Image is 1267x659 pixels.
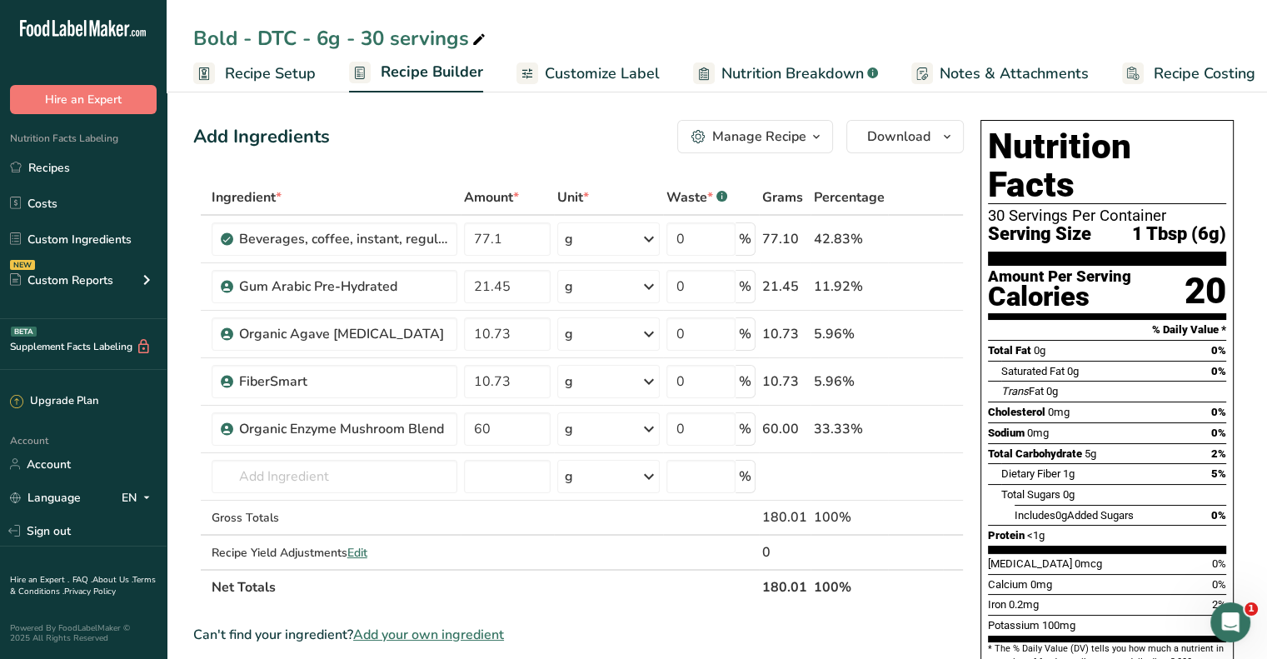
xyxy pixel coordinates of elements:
section: % Daily Value * [988,320,1226,340]
span: 1g [1063,467,1075,480]
span: 0mg [1027,427,1049,439]
div: g [565,229,573,249]
a: Hire an Expert . [10,574,69,586]
th: 100% [811,569,888,604]
div: 20 [1185,269,1226,313]
span: Recipe Setup [225,62,316,85]
a: About Us . [92,574,132,586]
th: 180.01 [759,569,811,604]
div: Organic Agave [MEDICAL_DATA] [239,324,447,344]
span: 5g [1085,447,1096,460]
iframe: Intercom live chat [1210,602,1250,642]
span: Add your own ingredient [353,625,504,645]
a: Terms & Conditions . [10,574,156,597]
span: Serving Size [988,224,1091,245]
div: Waste [666,187,727,207]
a: Recipe Builder [349,53,483,93]
div: Calories [988,285,1131,309]
div: Organic Enzyme Mushroom Blend [239,419,447,439]
div: Beverages, coffee, instant, regular, powder [239,229,447,249]
span: 2% [1211,447,1226,460]
th: Net Totals [208,569,759,604]
div: 30 Servings Per Container [988,207,1226,224]
div: EN [122,487,157,507]
span: 100mg [1042,619,1075,632]
div: FiberSmart [239,372,447,392]
span: 0g [1046,385,1058,397]
div: 5.96% [814,372,885,392]
input: Add Ingredient [212,460,457,493]
div: BETA [11,327,37,337]
span: Nutrition Breakdown [721,62,864,85]
span: Download [867,127,930,147]
span: Recipe Builder [381,61,483,83]
div: NEW [10,260,35,270]
div: 21.45 [762,277,807,297]
span: 0% [1211,344,1226,357]
span: Total Fat [988,344,1031,357]
span: 5% [1211,467,1226,480]
span: 0g [1067,365,1079,377]
div: Custom Reports [10,272,113,289]
span: Percentage [814,187,885,207]
span: Iron [988,598,1006,611]
span: Total Carbohydrate [988,447,1082,460]
div: 0 [762,542,807,562]
div: Gum Arabic Pre-Hydrated [239,277,447,297]
span: 0% [1211,427,1226,439]
a: Customize Label [516,55,660,92]
span: Sodium [988,427,1025,439]
span: Dietary Fiber [1001,467,1060,480]
button: Hire an Expert [10,85,157,114]
a: FAQ . [72,574,92,586]
span: Saturated Fat [1001,365,1065,377]
a: Recipe Setup [193,55,316,92]
span: Unit [557,187,589,207]
a: Privacy Policy [64,586,116,597]
div: Amount Per Serving [988,269,1131,285]
div: g [565,419,573,439]
a: Recipe Costing [1122,55,1255,92]
span: 0mg [1030,578,1052,591]
div: 5.96% [814,324,885,344]
span: 1 [1245,602,1258,616]
div: 33.33% [814,419,885,439]
div: 77.10 [762,229,807,249]
div: g [565,467,573,487]
span: Cholesterol [988,406,1045,418]
a: Language [10,483,81,512]
span: [MEDICAL_DATA] [988,557,1072,570]
span: 0% [1211,365,1226,377]
span: 0mg [1048,406,1070,418]
i: Trans [1001,385,1029,397]
div: 60.00 [762,419,807,439]
span: Notes & Attachments [940,62,1089,85]
span: 1 Tbsp (6g) [1132,224,1226,245]
span: Edit [347,545,367,561]
a: Nutrition Breakdown [693,55,878,92]
span: Recipe Costing [1154,62,1255,85]
span: 0% [1212,557,1226,570]
span: <1g [1027,529,1045,542]
div: g [565,372,573,392]
span: Calcium [988,578,1028,591]
a: Notes & Attachments [911,55,1089,92]
div: Can't find your ingredient? [193,625,964,645]
div: Powered By FoodLabelMaker © 2025 All Rights Reserved [10,623,157,643]
div: 100% [814,507,885,527]
span: 0g [1055,509,1067,522]
span: Includes Added Sugars [1015,509,1134,522]
div: g [565,324,573,344]
button: Manage Recipe [677,120,833,153]
div: Bold - DTC - 6g - 30 servings [193,23,489,53]
span: 0g [1034,344,1045,357]
div: g [565,277,573,297]
div: 10.73 [762,372,807,392]
span: 2% [1212,598,1226,611]
span: Ingredient [212,187,282,207]
div: Add Ingredients [193,123,330,151]
div: Upgrade Plan [10,393,98,410]
div: Recipe Yield Adjustments [212,544,457,562]
span: 0% [1211,406,1226,418]
div: 42.83% [814,229,885,249]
